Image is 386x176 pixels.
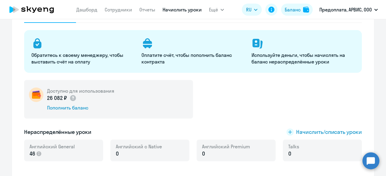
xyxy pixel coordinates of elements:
[30,150,35,158] span: 46
[303,7,309,13] img: balance
[296,128,362,136] span: Начислить/списать уроки
[209,4,224,16] button: Ещё
[252,52,354,65] p: Используйте деньги, чтобы начислять на баланс нераспределённые уроки
[47,94,77,102] p: 26 082 ₽
[163,7,202,13] a: Начислить уроки
[139,7,155,13] a: Отчеты
[202,143,250,150] span: Английский Premium
[29,88,43,102] img: wallet-circle.png
[316,2,381,17] button: Предоплата, АРВИС, ООО
[246,6,252,13] span: RU
[30,143,75,150] span: Английский General
[202,150,205,158] span: 0
[209,6,218,13] span: Ещё
[116,143,162,150] span: Английский с Native
[285,6,301,13] div: Баланс
[47,104,114,111] div: Пополнить баланс
[288,150,291,158] span: 0
[319,6,372,13] p: Предоплата, АРВИС, ООО
[76,7,97,13] a: Дашборд
[116,150,119,158] span: 0
[105,7,132,13] a: Сотрудники
[31,52,134,65] p: Обратитесь к своему менеджеру, чтобы выставить счёт на оплату
[24,128,91,136] h5: Нераспределённые уроки
[141,52,244,65] p: Оплатите счёт, чтобы пополнить баланс контракта
[47,88,114,94] h5: Доступно для использования
[242,4,262,16] button: RU
[281,4,313,16] button: Балансbalance
[288,143,299,150] span: Talks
